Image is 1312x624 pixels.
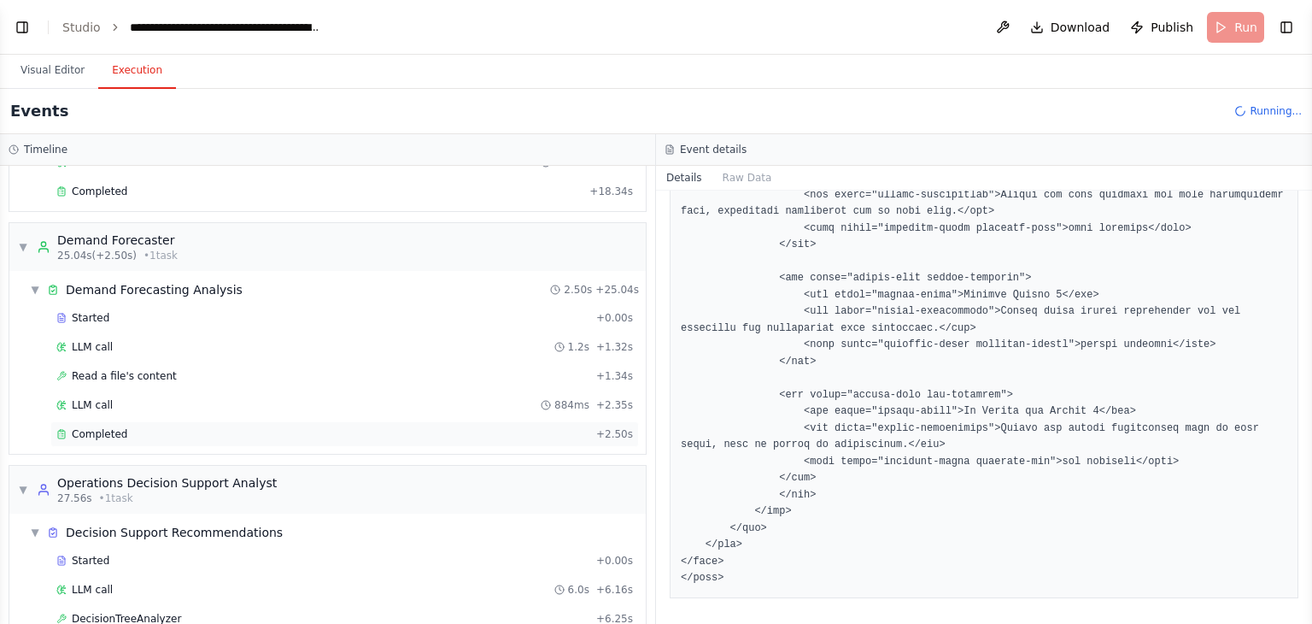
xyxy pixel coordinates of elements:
[72,340,113,354] span: LLM call
[62,21,101,34] a: Studio
[66,524,283,541] div: Decision Support Recommendations
[564,283,592,297] span: 2.50s
[1250,104,1302,118] span: Running...
[596,554,633,568] span: + 0.00s
[72,369,177,383] span: Read a file's content
[1023,12,1117,43] button: Download
[57,232,178,249] div: Demand Forecaster
[595,283,639,297] span: + 25.04s
[589,185,633,198] span: + 18.34s
[7,53,98,89] button: Visual Editor
[57,492,92,505] span: 27.56s
[99,492,133,505] span: • 1 task
[596,369,633,383] span: + 1.34s
[680,143,747,156] h3: Event details
[72,583,113,597] span: LLM call
[24,143,67,156] h3: Timeline
[72,311,109,325] span: Started
[1151,19,1193,36] span: Publish
[568,340,589,354] span: 1.2s
[596,427,633,441] span: + 2.50s
[712,166,782,190] button: Raw Data
[18,483,28,497] span: ▼
[98,53,176,89] button: Execution
[1051,19,1110,36] span: Download
[30,526,40,539] span: ▼
[72,185,127,198] span: Completed
[596,398,633,412] span: + 2.35s
[18,240,28,254] span: ▼
[1123,12,1200,43] button: Publish
[10,15,34,39] button: Show left sidebar
[62,19,322,36] nav: breadcrumb
[10,99,68,123] h2: Events
[30,283,40,297] span: ▼
[568,583,589,597] span: 6.0s
[57,474,277,492] div: Operations Decision Support Analyst
[57,249,137,262] span: 25.04s (+2.50s)
[596,583,633,597] span: + 6.16s
[66,281,243,298] div: Demand Forecasting Analysis
[72,398,113,412] span: LLM call
[554,398,589,412] span: 884ms
[596,311,633,325] span: + 0.00s
[1274,15,1298,39] button: Show right sidebar
[72,554,109,568] span: Started
[656,166,712,190] button: Details
[143,249,178,262] span: • 1 task
[596,340,633,354] span: + 1.32s
[72,427,127,441] span: Completed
